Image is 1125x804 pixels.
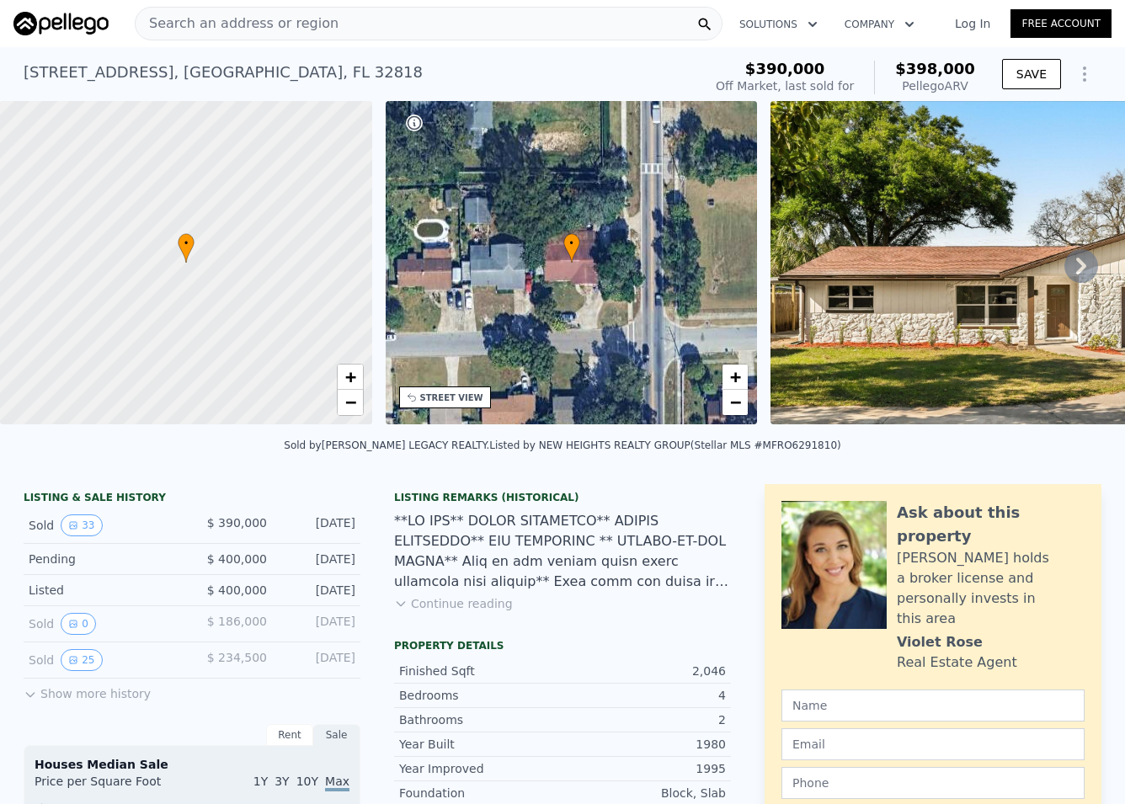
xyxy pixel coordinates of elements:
[29,649,179,671] div: Sold
[897,501,1085,548] div: Ask about this property
[29,582,179,599] div: Listed
[280,582,355,599] div: [DATE]
[207,552,267,566] span: $ 400,000
[24,491,360,508] div: LISTING & SALE HISTORY
[562,711,726,728] div: 2
[29,613,179,635] div: Sold
[730,391,741,413] span: −
[394,511,731,592] div: **LO IPS** DOLOR SITAMETCO** ADIPIS ELITSEDDO** EIU TEMPORINC ** UTLABO-ET-DOL MAGNA** Aliq en ad...
[24,679,151,702] button: Show more history
[562,663,726,679] div: 2,046
[399,663,562,679] div: Finished Sqft
[29,551,179,567] div: Pending
[266,724,313,746] div: Rent
[730,366,741,387] span: +
[897,548,1085,629] div: [PERSON_NAME] holds a broker license and personally invests in this area
[280,613,355,635] div: [DATE]
[399,736,562,753] div: Year Built
[563,233,580,263] div: •
[722,365,748,390] a: Zoom in
[1010,9,1112,38] a: Free Account
[280,649,355,671] div: [DATE]
[178,233,195,263] div: •
[745,60,825,77] span: $390,000
[313,724,360,746] div: Sale
[207,583,267,597] span: $ 400,000
[207,516,267,530] span: $ 390,000
[275,775,289,788] span: 3Y
[716,77,854,94] div: Off Market, last sold for
[897,632,983,652] div: Violet Rose
[207,651,267,664] span: $ 234,500
[325,775,349,791] span: Max
[344,391,355,413] span: −
[781,690,1085,721] input: Name
[29,514,179,536] div: Sold
[61,514,102,536] button: View historical data
[338,365,363,390] a: Zoom in
[35,773,192,800] div: Price per Square Foot
[895,60,975,77] span: $398,000
[399,785,562,801] div: Foundation
[24,61,423,84] div: [STREET_ADDRESS] , [GEOGRAPHIC_DATA] , FL 32818
[831,9,928,40] button: Company
[399,711,562,728] div: Bathrooms
[897,652,1017,673] div: Real Estate Agent
[781,767,1085,799] input: Phone
[895,77,975,94] div: Pellego ARV
[344,366,355,387] span: +
[338,390,363,415] a: Zoom out
[726,9,831,40] button: Solutions
[399,687,562,704] div: Bedrooms
[1068,57,1101,91] button: Show Options
[136,13,339,34] span: Search an address or region
[394,595,513,612] button: Continue reading
[61,613,96,635] button: View historical data
[562,760,726,777] div: 1995
[781,728,1085,760] input: Email
[722,390,748,415] a: Zoom out
[563,236,580,251] span: •
[280,514,355,536] div: [DATE]
[562,785,726,801] div: Block, Slab
[399,760,562,777] div: Year Improved
[61,649,102,671] button: View historical data
[394,639,731,652] div: Property details
[935,15,1010,32] a: Log In
[562,736,726,753] div: 1980
[394,491,731,504] div: Listing Remarks (Historical)
[13,12,109,35] img: Pellego
[284,439,489,451] div: Sold by [PERSON_NAME] LEGACY REALTY .
[253,775,268,788] span: 1Y
[562,687,726,704] div: 4
[296,775,318,788] span: 10Y
[489,439,840,451] div: Listed by NEW HEIGHTS REALTY GROUP (Stellar MLS #MFRO6291810)
[207,615,267,628] span: $ 186,000
[420,391,483,404] div: STREET VIEW
[280,551,355,567] div: [DATE]
[1002,59,1061,89] button: SAVE
[35,756,349,773] div: Houses Median Sale
[178,236,195,251] span: •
